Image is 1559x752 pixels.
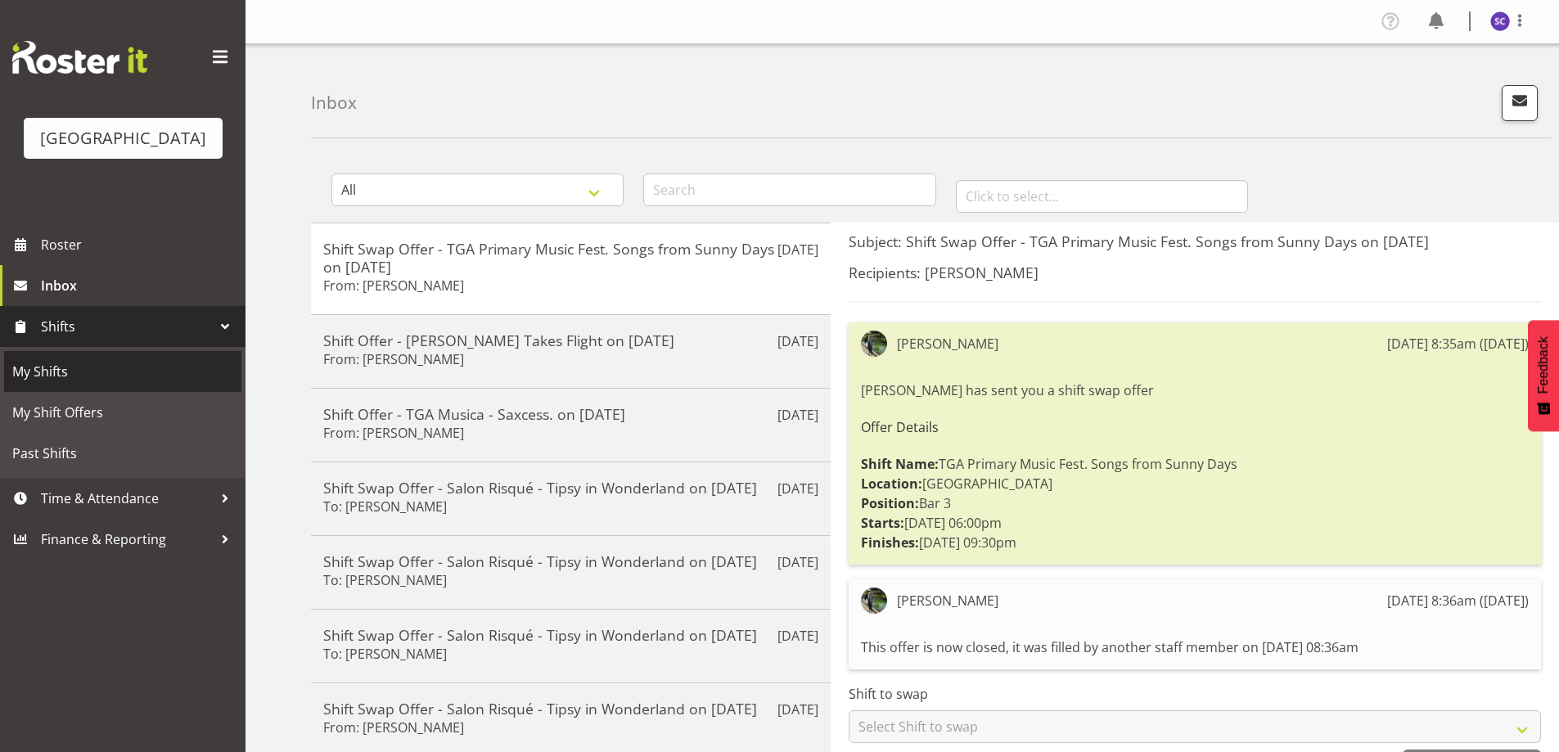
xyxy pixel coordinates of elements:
strong: Finishes: [861,534,919,552]
span: Roster [41,232,237,257]
h6: To: [PERSON_NAME] [323,572,447,588]
span: My Shifts [12,359,233,384]
a: My Shifts [4,351,241,392]
h6: From: [PERSON_NAME] [323,425,464,441]
h5: Shift Offer - TGA Musica - Saxcess. on [DATE] [323,405,818,423]
h5: Shift Swap Offer - Salon Risqué - Tipsy in Wonderland on [DATE] [323,626,818,644]
div: [PERSON_NAME] [897,591,998,610]
span: Past Shifts [12,441,233,466]
img: Rosterit website logo [12,41,147,74]
h5: Subject: Shift Swap Offer - TGA Primary Music Fest. Songs from Sunny Days on [DATE] [849,232,1541,250]
h6: To: [PERSON_NAME] [323,646,447,662]
span: Inbox [41,273,237,298]
label: Shift to swap [849,684,1541,704]
strong: Starts: [861,514,904,532]
a: My Shift Offers [4,392,241,433]
div: [DATE] 8:36am ([DATE]) [1387,591,1529,610]
img: renee-hewittc44e905c050b5abf42b966e9eee8c321.png [861,588,887,614]
div: [PERSON_NAME] [897,334,998,353]
h6: From: [PERSON_NAME] [323,277,464,294]
h5: Shift Swap Offer - TGA Primary Music Fest. Songs from Sunny Days on [DATE] [323,240,818,276]
h5: Shift Swap Offer - Salon Risqué - Tipsy in Wonderland on [DATE] [323,479,818,497]
div: [PERSON_NAME] has sent you a shift swap offer TGA Primary Music Fest. Songs from Sunny Days [GEOG... [861,376,1529,556]
h6: From: [PERSON_NAME] [323,719,464,736]
img: skye-colonna9939.jpg [1490,11,1510,31]
strong: Shift Name: [861,455,939,473]
input: Search [643,173,935,206]
h5: Shift Offer - [PERSON_NAME] Takes Flight on [DATE] [323,331,818,349]
div: This offer is now closed, it was filled by another staff member on [DATE] 08:36am [861,633,1529,661]
span: My Shift Offers [12,400,233,425]
span: Finance & Reporting [41,527,213,552]
p: [DATE] [777,700,818,719]
span: Time & Attendance [41,486,213,511]
p: [DATE] [777,331,818,351]
a: Past Shifts [4,433,241,474]
h6: Offer Details [861,420,1529,435]
h5: Recipients: [PERSON_NAME] [849,263,1541,281]
img: renee-hewittc44e905c050b5abf42b966e9eee8c321.png [861,331,887,357]
input: Click to select... [956,180,1248,213]
p: [DATE] [777,479,818,498]
strong: Position: [861,494,919,512]
p: [DATE] [777,552,818,572]
h5: Shift Swap Offer - Salon Risqué - Tipsy in Wonderland on [DATE] [323,552,818,570]
div: [GEOGRAPHIC_DATA] [40,126,206,151]
p: [DATE] [777,626,818,646]
span: Shifts [41,314,213,339]
p: [DATE] [777,240,818,259]
h6: To: [PERSON_NAME] [323,498,447,515]
h6: From: [PERSON_NAME] [323,351,464,367]
p: [DATE] [777,405,818,425]
div: [DATE] 8:35am ([DATE]) [1387,334,1529,353]
h5: Shift Swap Offer - Salon Risqué - Tipsy in Wonderland on [DATE] [323,700,818,718]
strong: Location: [861,475,922,493]
span: Feedback [1536,336,1551,394]
button: Feedback - Show survey [1528,320,1559,431]
h4: Inbox [311,93,357,112]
